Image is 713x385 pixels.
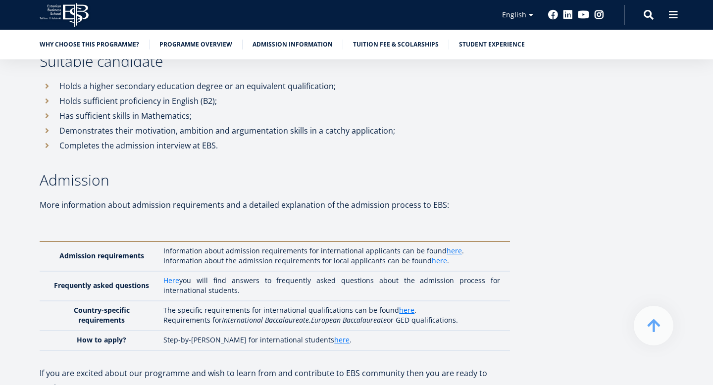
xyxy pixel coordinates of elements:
span: International Business Administration [11,150,123,159]
li: Completes the admission interview at EBS. [40,138,510,153]
a: Instagram [594,10,604,20]
strong: Country-specific requirements [74,305,130,325]
li: Holds sufficient proficiency in English (B2); [40,94,510,108]
a: Why choose this programme? [40,40,139,49]
em: European Baccalaureate [311,315,387,325]
span: Entrepreneurship and Business Administration (session-based studies in [GEOGRAPHIC_DATA]) [11,176,290,185]
a: here [334,335,350,345]
strong: Frequently asked questions [54,281,149,290]
p: Information about the admission requirements for local applicants can be found . [163,256,500,266]
li: Has sufficient skills in Mathematics; [40,108,510,123]
li: Holds a higher secondary education degree or an equivalent qualification; [40,79,510,94]
a: here [432,256,447,266]
p: Information about admission requirements for international applicants can be found . [163,246,500,256]
a: here [447,246,462,256]
a: Student experience [459,40,525,49]
p: Step-by-[PERSON_NAME] for international students . [163,335,500,345]
a: Here [163,276,179,286]
input: Entrepreneurship and Business Administration (session-based studies in [GEOGRAPHIC_DATA]) [2,177,9,183]
input: Impactful Entrepreneurship [2,138,9,144]
input: International Business Administration [2,151,9,157]
strong: Admission requirements [59,251,144,260]
h3: Admission [40,173,510,188]
a: Linkedin [563,10,573,20]
p: More information about admission requirements and a detailed explanation of the admission process... [40,197,510,212]
a: Tuition fee & Scolarships [353,40,439,49]
a: Youtube [578,10,589,20]
a: Programme overview [159,40,232,49]
a: here [399,305,414,315]
span: Last name [235,0,266,9]
a: Facebook [548,10,558,20]
span: Impactful Entrepreneurship [11,138,93,146]
input: Entrepreneurship and Business Administration (daytime studies in [GEOGRAPHIC_DATA]) [2,164,9,170]
span: Entrepreneurship and Business Administration (daytime studies in [GEOGRAPHIC_DATA]) [11,163,273,172]
strong: How to apply? [77,335,126,344]
em: International Baccalaureate [222,315,309,325]
li: Demonstrates their motivation, ambition and argumentation skills in a catchy application; [40,123,510,138]
p: The specific requirements for international qualifications can be found . [163,305,500,315]
a: Admission information [253,40,333,49]
h3: Suitable candidate [40,54,510,69]
p: Requirements for , or GED qualifications. [163,315,500,325]
td: you will find answers to frequently asked questions about the admission process for international... [158,271,510,301]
